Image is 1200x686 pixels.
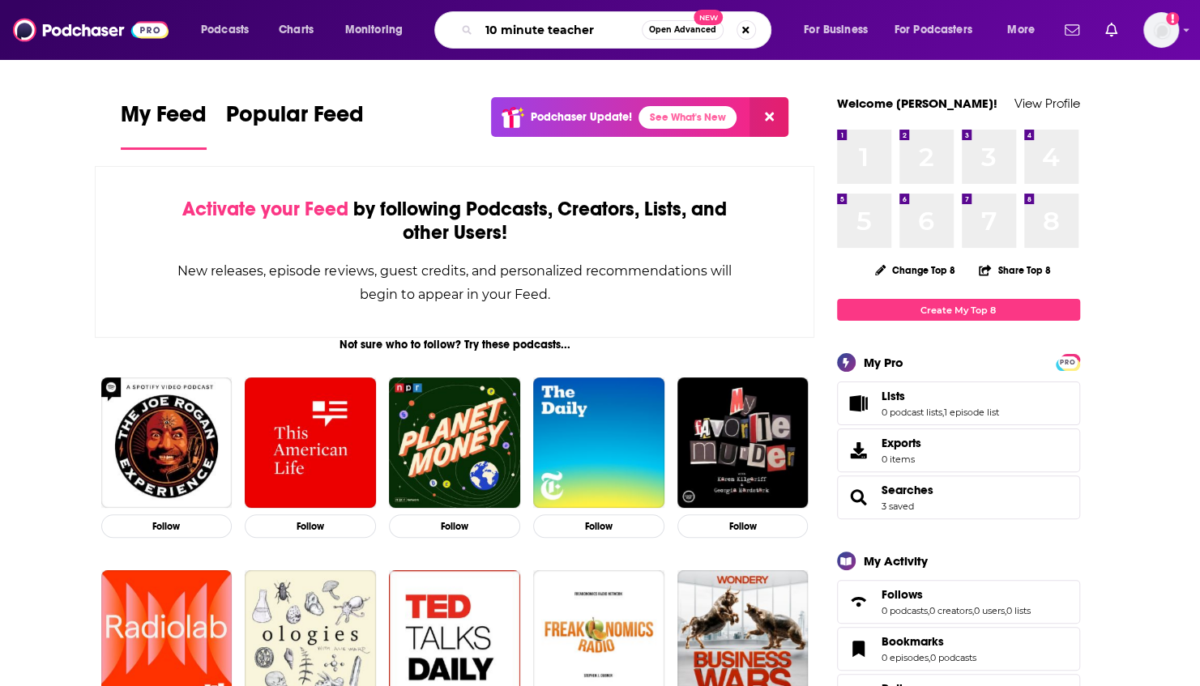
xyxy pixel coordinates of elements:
[837,627,1080,671] span: Bookmarks
[182,197,348,221] span: Activate your Feed
[837,96,997,111] a: Welcome [PERSON_NAME]!
[533,377,664,509] img: The Daily
[226,100,364,150] a: Popular Feed
[1058,356,1078,369] span: PRO
[1143,12,1179,48] button: Show profile menu
[972,605,974,616] span: ,
[177,259,733,306] div: New releases, episode reviews, guest credits, and personalized recommendations will begin to appe...
[882,634,944,649] span: Bookmarks
[974,605,1005,616] a: 0 users
[1166,12,1179,25] svg: Add a profile image
[177,198,733,245] div: by following Podcasts, Creators, Lists, and other Users!
[450,11,787,49] div: Search podcasts, credits, & more...
[882,407,942,418] a: 0 podcast lists
[649,26,716,34] span: Open Advanced
[345,19,403,41] span: Monitoring
[13,15,169,45] img: Podchaser - Follow, Share and Rate Podcasts
[1058,16,1086,44] a: Show notifications dropdown
[245,377,376,509] img: This American Life
[1007,19,1035,41] span: More
[843,590,875,613] a: Follows
[864,355,903,370] div: My Pro
[268,17,323,43] a: Charts
[895,19,972,41] span: For Podcasters
[928,605,929,616] span: ,
[1143,12,1179,48] img: User Profile
[882,587,923,602] span: Follows
[479,17,642,43] input: Search podcasts, credits, & more...
[882,587,1031,602] a: Follows
[837,428,1080,472] a: Exports
[837,475,1080,519] span: Searches
[837,381,1080,425] span: Lists
[121,100,207,150] a: My Feed
[1006,605,1031,616] a: 0 lists
[996,17,1055,43] button: open menu
[882,454,921,465] span: 0 items
[389,514,520,538] button: Follow
[389,377,520,509] img: Planet Money
[677,377,809,509] img: My Favorite Murder with Karen Kilgariff and Georgia Hardstark
[533,514,664,538] button: Follow
[882,389,999,403] a: Lists
[978,254,1051,286] button: Share Top 8
[929,652,930,663] span: ,
[121,100,207,138] span: My Feed
[245,514,376,538] button: Follow
[1099,16,1124,44] a: Show notifications dropdown
[334,17,424,43] button: open menu
[792,17,888,43] button: open menu
[837,580,1080,624] span: Follows
[942,407,944,418] span: ,
[882,389,905,403] span: Lists
[929,605,972,616] a: 0 creators
[101,377,233,509] img: The Joe Rogan Experience
[843,439,875,462] span: Exports
[882,483,933,497] a: Searches
[201,19,249,41] span: Podcasts
[882,436,921,450] span: Exports
[1005,605,1006,616] span: ,
[95,338,815,352] div: Not sure who to follow? Try these podcasts...
[882,501,914,512] a: 3 saved
[279,19,314,41] span: Charts
[864,553,928,569] div: My Activity
[930,652,976,663] a: 0 podcasts
[884,17,996,43] button: open menu
[1143,12,1179,48] span: Logged in as WE_Broadcast
[882,634,976,649] a: Bookmarks
[882,605,928,616] a: 0 podcasts
[531,110,632,124] p: Podchaser Update!
[638,106,737,129] a: See What's New
[837,299,1080,321] a: Create My Top 8
[101,514,233,538] button: Follow
[843,392,875,415] a: Lists
[226,100,364,138] span: Popular Feed
[1058,356,1078,368] a: PRO
[642,20,724,40] button: Open AdvancedNew
[843,637,875,660] a: Bookmarks
[190,17,270,43] button: open menu
[944,407,999,418] a: 1 episode list
[865,260,966,280] button: Change Top 8
[694,10,723,25] span: New
[1014,96,1080,111] a: View Profile
[677,514,809,538] button: Follow
[843,486,875,509] a: Searches
[882,652,929,663] a: 0 episodes
[804,19,868,41] span: For Business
